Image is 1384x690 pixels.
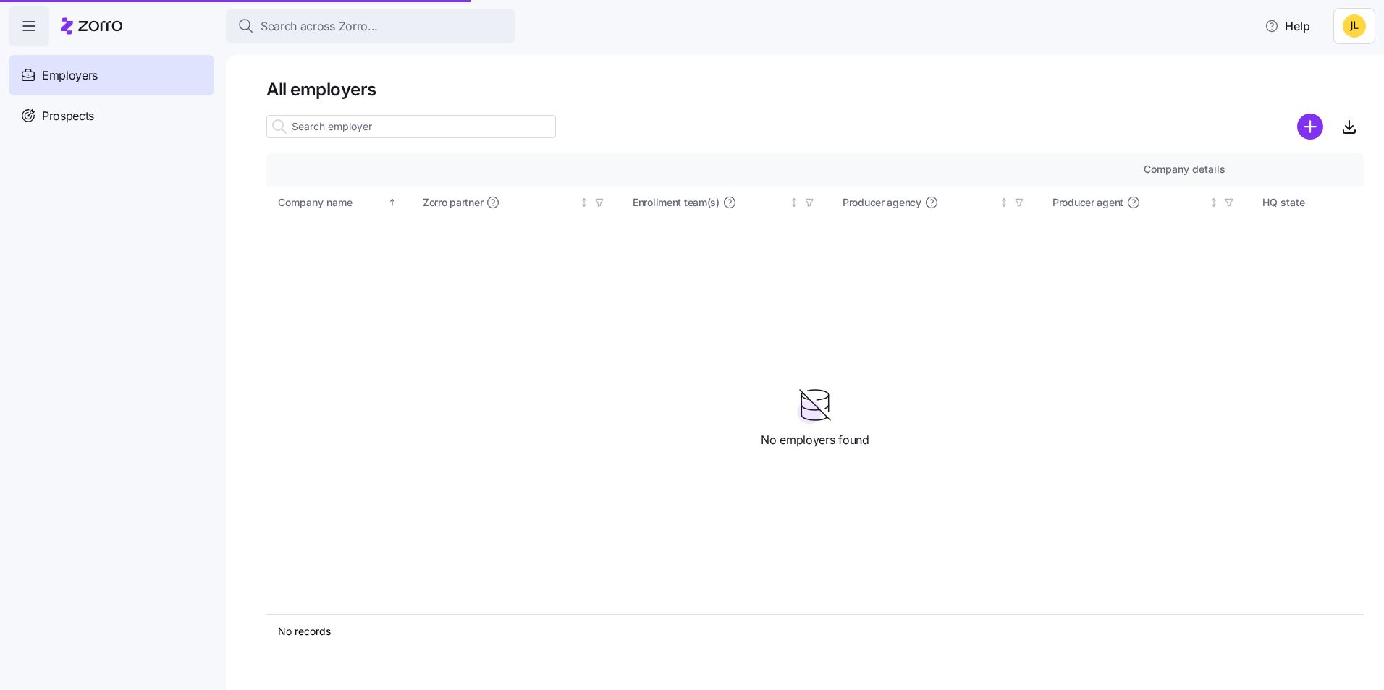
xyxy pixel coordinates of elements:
th: Zorro partnerNot sorted [411,186,621,219]
svg: add icon [1297,114,1323,140]
a: Employers [9,55,214,95]
span: Prospects [42,107,94,125]
span: Producer agency [843,195,921,210]
span: Producer agent [1052,195,1123,210]
input: Search employer [266,115,556,138]
th: Producer agentNot sorted [1041,186,1251,219]
a: Prospects [9,95,214,136]
div: Not sorted [579,197,589,208]
div: Sorted ascending [387,197,397,208]
span: Employers [42,67,98,85]
div: Not sorted [789,197,799,208]
th: Enrollment team(s)Not sorted [621,186,831,219]
span: Enrollment team(s) [633,195,720,210]
th: Company nameSorted ascending [266,186,411,219]
span: Help [1265,17,1310,35]
span: Search across Zorro... [261,17,378,35]
th: Producer agencyNot sorted [831,186,1041,219]
div: Company name [278,195,385,210]
button: Help [1253,12,1322,41]
div: Not sorted [999,197,1009,208]
button: Search across Zorro... [226,9,515,43]
div: Not sorted [1209,197,1219,208]
span: No employers found [761,431,869,449]
span: Zorro partner [423,195,483,210]
div: No records [278,624,1229,639]
img: 4bbb7b38fb27464b0c02eb484b724bf2 [1343,14,1366,38]
h1: All employers [266,78,1364,101]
